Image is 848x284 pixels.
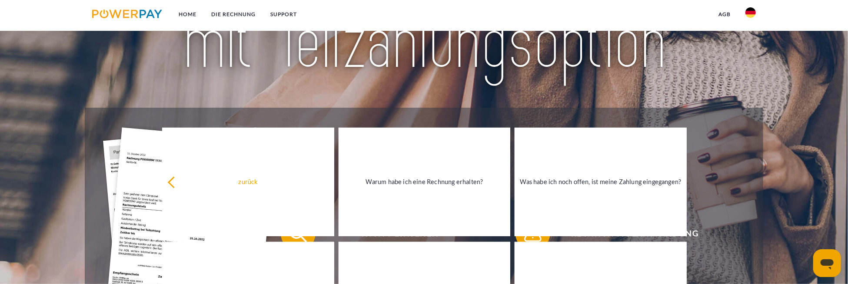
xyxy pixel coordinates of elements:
[745,7,756,18] img: de
[515,128,687,236] a: Was habe ich noch offen, ist meine Zahlung eingegangen?
[344,176,505,188] div: Warum habe ich eine Rechnung erhalten?
[813,249,841,277] iframe: Schaltfläche zum Öffnen des Messaging-Fensters
[171,7,204,22] a: Home
[167,176,329,188] div: zurück
[204,7,263,22] a: DIE RECHNUNG
[520,176,682,188] div: Was habe ich noch offen, ist meine Zahlung eingegangen?
[711,7,738,22] a: agb
[92,10,162,18] img: logo-powerpay.svg
[263,7,304,22] a: SUPPORT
